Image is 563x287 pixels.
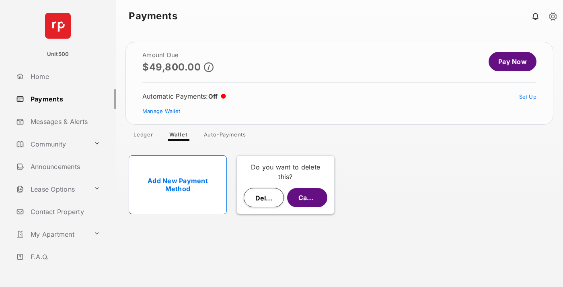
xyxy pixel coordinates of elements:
[243,162,328,182] p: Do you want to delete this?
[255,194,276,202] span: Delete
[129,11,177,21] strong: Payments
[244,188,284,207] button: Delete
[13,134,90,154] a: Community
[142,52,214,58] h2: Amount Due
[13,157,116,176] a: Announcements
[13,202,116,221] a: Contact Property
[287,188,327,207] button: Cancel
[163,131,194,141] a: Wallet
[45,13,71,39] img: svg+xml;base64,PHN2ZyB4bWxucz0iaHR0cDovL3d3dy53My5vcmcvMjAwMC9zdmciIHdpZHRoPSI2NCIgaGVpZ2h0PSI2NC...
[129,155,227,214] a: Add New Payment Method
[298,194,320,202] span: Cancel
[47,50,69,58] p: Unit500
[142,62,201,72] p: $49,800.00
[13,112,116,131] a: Messages & Alerts
[142,92,226,100] div: Automatic Payments :
[13,89,116,109] a: Payments
[208,93,218,100] span: Off
[13,180,90,199] a: Lease Options
[142,108,180,114] a: Manage Wallet
[13,247,116,266] a: F.A.Q.
[197,131,253,141] a: Auto-Payments
[519,93,537,100] a: Set Up
[127,131,160,141] a: Ledger
[13,225,90,244] a: My Apartment
[13,67,116,86] a: Home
